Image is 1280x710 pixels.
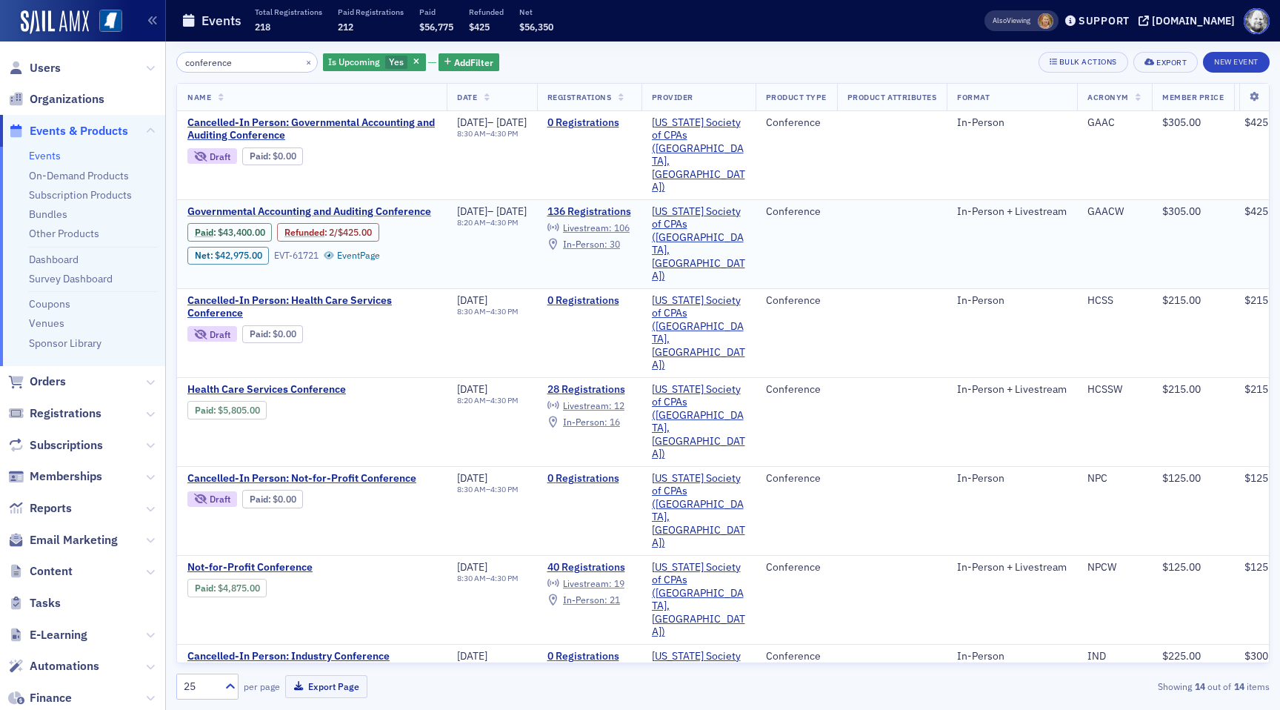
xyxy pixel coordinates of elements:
[457,218,527,228] div: –
[519,21,553,33] span: $56,350
[652,116,745,194] span: Mississippi Society of CPAs (Ridgeland, MS)
[490,395,519,405] time: 4:30 PM
[457,485,519,494] div: –
[957,205,1067,219] div: In-Person + Livestream
[89,10,122,35] a: View Homepage
[1162,560,1201,574] span: $125.00
[652,472,745,550] span: Mississippi Society of CPAs (Ridgeland, MS)
[244,680,280,693] label: per page
[8,658,99,674] a: Automations
[1162,205,1201,218] span: $305.00
[547,472,631,485] a: 0 Registrations
[547,116,631,130] a: 0 Registrations
[242,147,303,165] div: Paid: 0 - $0
[547,650,631,663] a: 0 Registrations
[30,405,101,422] span: Registrations
[29,169,129,182] a: On-Demand Products
[274,250,319,261] div: EVT-61721
[1203,52,1270,73] button: New Event
[496,116,527,129] span: [DATE]
[1162,649,1201,663] span: $225.00
[766,205,827,219] div: Conference
[8,627,87,643] a: E-Learning
[195,583,218,594] span: :
[1133,52,1198,73] button: Export
[652,472,745,550] a: [US_STATE] Society of CPAs ([GEOGRAPHIC_DATA], [GEOGRAPHIC_DATA])
[993,16,1030,26] span: Viewing
[210,495,230,503] div: Draft
[457,471,487,485] span: [DATE]
[285,675,367,698] button: Export Page
[218,405,260,416] span: $5,805.00
[563,238,607,250] span: In-Person :
[29,297,70,311] a: Coupons
[1162,471,1201,485] span: $125.00
[30,563,73,580] span: Content
[273,494,296,505] span: $0.00
[1162,92,1224,102] span: Member Price
[250,150,268,162] a: Paid
[1087,472,1141,485] div: NPC
[195,250,215,261] span: Net :
[8,123,128,139] a: Events & Products
[766,383,827,397] div: Conference
[1244,8,1270,34] span: Profile
[1087,561,1141,574] div: NPCW
[490,306,519,316] time: 4:30 PM
[273,328,296,339] span: $0.00
[201,12,241,30] h1: Events
[242,325,303,343] div: Paid: 1 - $0
[766,294,827,308] div: Conference
[324,250,380,261] a: EventPage
[563,416,607,428] span: In-Person :
[184,679,216,694] div: 25
[496,205,527,218] span: [DATE]
[457,205,527,219] div: –
[29,336,101,350] a: Sponsor Library
[957,294,1067,308] div: In-Person
[284,227,329,238] span: :
[469,7,504,17] p: Refunded
[652,92,693,102] span: Provider
[277,223,379,241] div: Refunded: 153 - $4340000
[8,405,101,422] a: Registrations
[766,92,827,102] span: Product Type
[1059,58,1117,66] div: Bulk Actions
[273,150,296,162] span: $0.00
[457,217,486,228] time: 8:20 AM
[328,56,380,67] span: Is Upcoming
[454,56,493,69] span: Add Filter
[547,239,620,251] a: In-Person: 30
[652,561,745,639] a: [US_STATE] Society of CPAs ([GEOGRAPHIC_DATA], [GEOGRAPHIC_DATA])
[547,222,630,234] a: Livestream: 106
[187,383,436,397] a: Health Care Services Conference
[457,128,486,139] time: 8:30 AM
[195,405,213,416] a: Paid
[29,316,64,330] a: Venues
[195,227,213,238] a: Paid
[30,690,72,706] span: Finance
[302,55,316,68] button: ×
[1192,680,1207,693] strong: 14
[1087,116,1141,130] div: GAAC
[1162,293,1201,307] span: $215.00
[547,578,624,590] a: Livestream: 19
[916,680,1270,693] div: Showing out of items
[652,116,745,194] a: [US_STATE] Society of CPAs ([GEOGRAPHIC_DATA], [GEOGRAPHIC_DATA])
[8,595,61,611] a: Tasks
[187,294,436,320] span: Cancelled-In Person: Health Care Services Conference
[30,437,103,454] span: Subscriptions
[614,222,630,233] span: 106
[766,116,827,130] div: Conference
[1038,13,1053,29] span: Ellen Vaughn
[490,128,519,139] time: 4:30 PM
[610,416,620,428] span: 16
[419,7,453,17] p: Paid
[29,188,132,202] a: Subscription Products
[563,577,612,589] span: Livestream :
[547,561,631,574] a: 40 Registrations
[338,7,404,17] p: Paid Registrations
[457,293,487,307] span: [DATE]
[1162,116,1201,129] span: $305.00
[8,374,66,390] a: Orders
